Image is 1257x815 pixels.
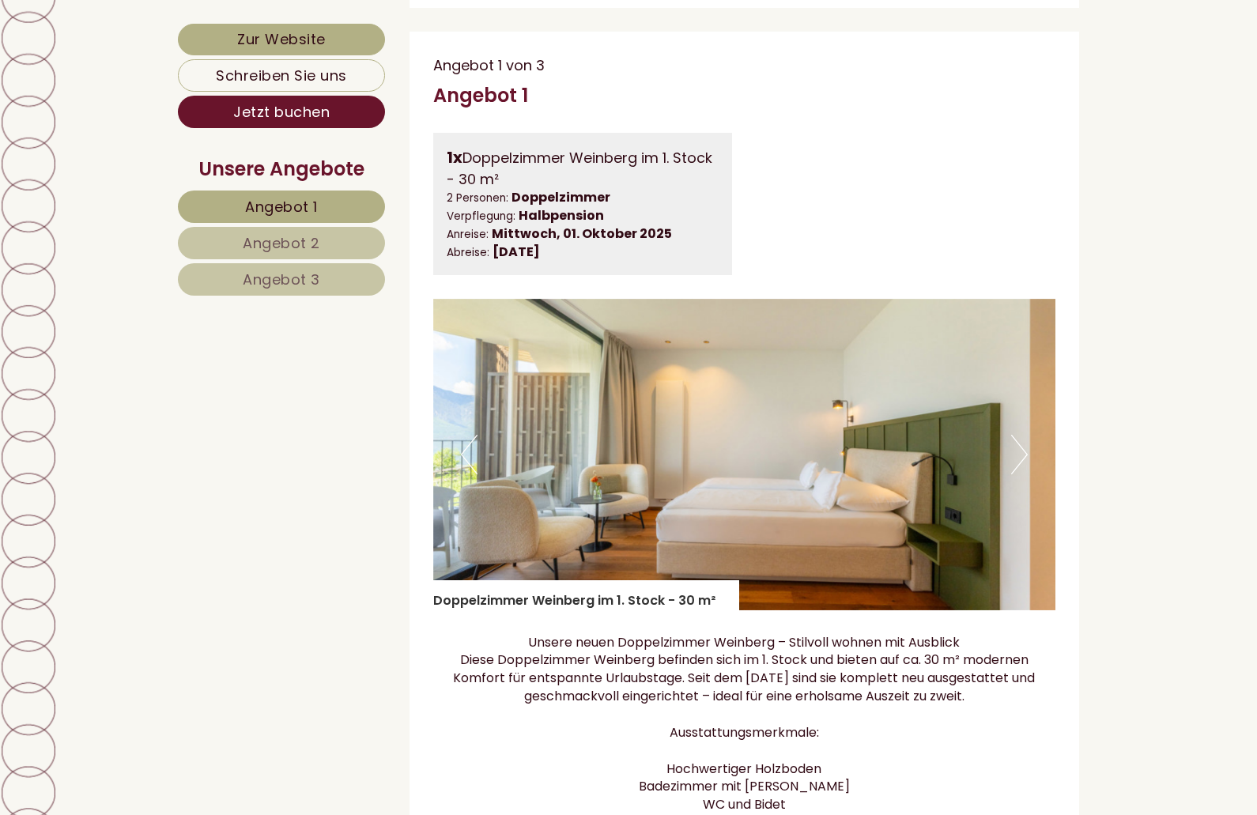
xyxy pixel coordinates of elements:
[447,191,508,206] small: 2 Personen:
[447,146,719,189] div: Doppelzimmer Weinberg im 1. Stock - 30 m²
[519,206,604,225] b: Halbpension
[433,55,545,75] span: Angebot 1 von 3
[433,580,739,610] div: Doppelzimmer Weinberg im 1. Stock - 30 m²
[447,227,489,242] small: Anreise:
[245,197,318,217] span: Angebot 1
[447,146,462,168] b: 1x
[178,96,385,128] a: Jetzt buchen
[461,435,478,474] button: Previous
[447,209,515,224] small: Verpflegung:
[433,299,1056,610] img: image
[243,270,320,289] span: Angebot 3
[24,49,274,62] div: Hotel Tenz
[511,188,610,206] b: Doppelzimmer
[1011,435,1028,474] button: Next
[492,225,672,243] b: Mittwoch, 01. Oktober 2025
[12,46,282,94] div: Guten Tag, wie können wir Ihnen helfen?
[24,80,274,91] small: 17:24
[447,245,489,260] small: Abreise:
[274,12,349,38] div: Montag
[493,243,540,261] b: [DATE]
[519,412,623,444] button: Senden
[178,156,385,183] div: Unsere Angebote
[178,24,385,55] a: Zur Website
[433,82,528,109] div: Angebot 1
[243,233,320,253] span: Angebot 2
[178,59,385,92] a: Schreiben Sie uns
